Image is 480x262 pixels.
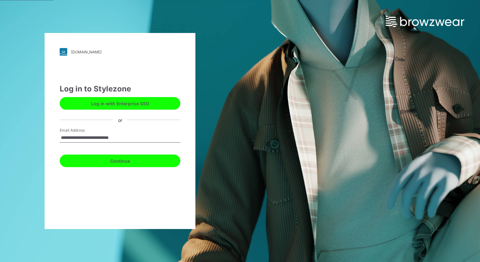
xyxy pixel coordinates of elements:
[60,83,180,95] div: Log in to Stylezone
[71,50,101,54] div: [DOMAIN_NAME]
[113,117,127,123] div: or
[386,16,464,27] img: browzwear-logo.73288ffb.svg
[60,128,104,133] label: Email Address
[60,155,180,167] button: Continue
[60,48,180,56] a: [DOMAIN_NAME]
[60,48,67,56] img: svg+xml;base64,PHN2ZyB3aWR0aD0iMjgiIGhlaWdodD0iMjgiIHZpZXdCb3g9IjAgMCAyOCAyOCIgZmlsbD0ibm9uZSIgeG...
[60,97,180,110] button: Log in with Enterprise SSO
